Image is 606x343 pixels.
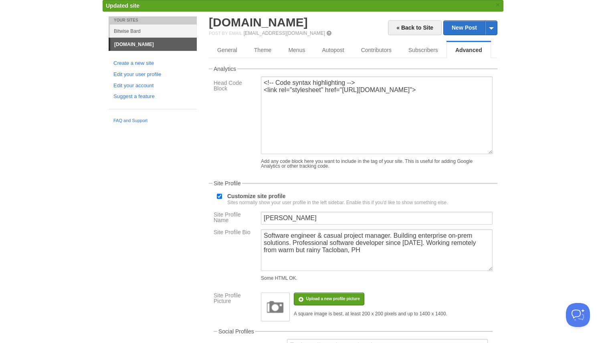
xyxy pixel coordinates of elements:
label: Head Code Block [214,80,256,93]
a: Theme [246,42,280,58]
legend: Social Profiles [217,329,255,334]
a: General [209,42,246,58]
span: Post by Email [209,31,242,36]
a: Menus [280,42,313,58]
a: Create a new site [113,59,192,68]
iframe: Help Scout Beacon - Open [566,303,590,327]
span: Upload a new profile picture [306,297,360,301]
legend: Analytics [212,66,237,72]
div: Sites normally show your user profile in the left sidebar. Enable this if you'd like to show some... [227,200,448,205]
textarea: Software engineer & casual project manager. Building enterprise on-prem solutions. Professional s... [261,229,493,271]
a: FAQ and Support [113,117,192,124]
label: Site Profile Picture [214,293,256,306]
textarea: <!-- Code syntax highlighting --> <link rel="stylesheet" href="[URL][DOMAIN_NAME]" /> [261,76,493,154]
a: Edit your account [113,82,192,90]
span: Updated site [106,2,139,9]
a: [DOMAIN_NAME] [110,38,197,51]
img: image.png [263,295,287,319]
a: Advanced [446,42,491,58]
label: Customize site profile [227,193,448,205]
label: Site Profile Bio [214,229,256,237]
div: Some HTML OK. [261,276,493,281]
legend: Site Profile [212,181,242,186]
a: [DOMAIN_NAME] [209,16,308,29]
a: New Post [444,21,497,35]
a: Subscribers [400,42,446,58]
a: « Back to Site [388,20,442,35]
div: Add any code block here you want to include in the tag of your site. This is useful for adding Go... [261,159,493,168]
a: Autopost [313,42,352,58]
a: Suggest a feature [113,92,192,101]
a: Edit your user profile [113,70,192,79]
a: [EMAIL_ADDRESS][DOMAIN_NAME] [244,30,325,36]
li: Your Sites [109,16,197,24]
label: Site Profile Name [214,212,256,225]
div: A square image is best, at least 200 x 200 pixels and up to 1400 x 1400. [294,311,447,316]
a: Contributors [353,42,400,58]
a: Bitwise Bard [110,24,197,38]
